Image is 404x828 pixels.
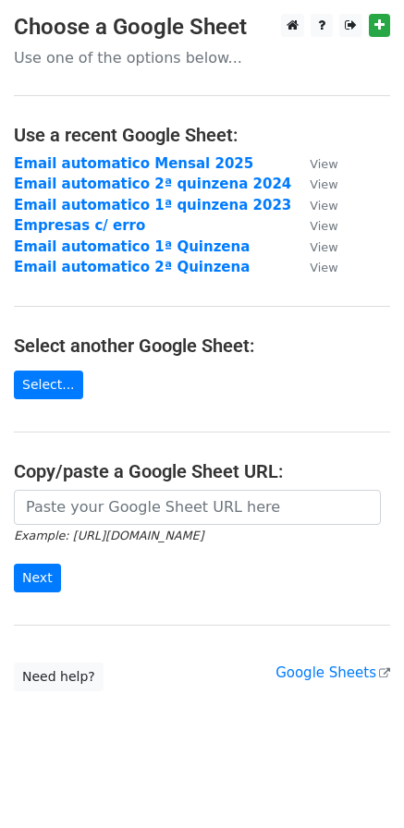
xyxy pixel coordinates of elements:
small: Example: [URL][DOMAIN_NAME] [14,529,203,542]
a: Email automatico 2ª quinzena 2024 [14,176,291,192]
h4: Select another Google Sheet: [14,335,390,357]
h3: Choose a Google Sheet [14,14,390,41]
input: Next [14,564,61,592]
a: View [291,155,337,172]
a: Email automatico 2ª Quinzena [14,259,250,275]
a: View [291,217,337,234]
input: Paste your Google Sheet URL here [14,490,381,525]
small: View [310,177,337,191]
h4: Copy/paste a Google Sheet URL: [14,460,390,482]
a: Empresas c/ erro [14,217,145,234]
a: Email automatico 1ª Quinzena [14,238,250,255]
a: Email automatico 1ª quinzena 2023 [14,197,291,213]
small: View [310,157,337,171]
small: View [310,219,337,233]
h4: Use a recent Google Sheet: [14,124,390,146]
small: View [310,261,337,274]
a: Email automatico Mensal 2025 [14,155,253,172]
a: Need help? [14,663,104,691]
small: View [310,240,337,254]
a: Google Sheets [275,664,390,681]
small: View [310,199,337,213]
a: Select... [14,371,83,399]
a: View [291,197,337,213]
a: View [291,238,337,255]
a: View [291,176,337,192]
a: View [291,259,337,275]
p: Use one of the options below... [14,48,390,67]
